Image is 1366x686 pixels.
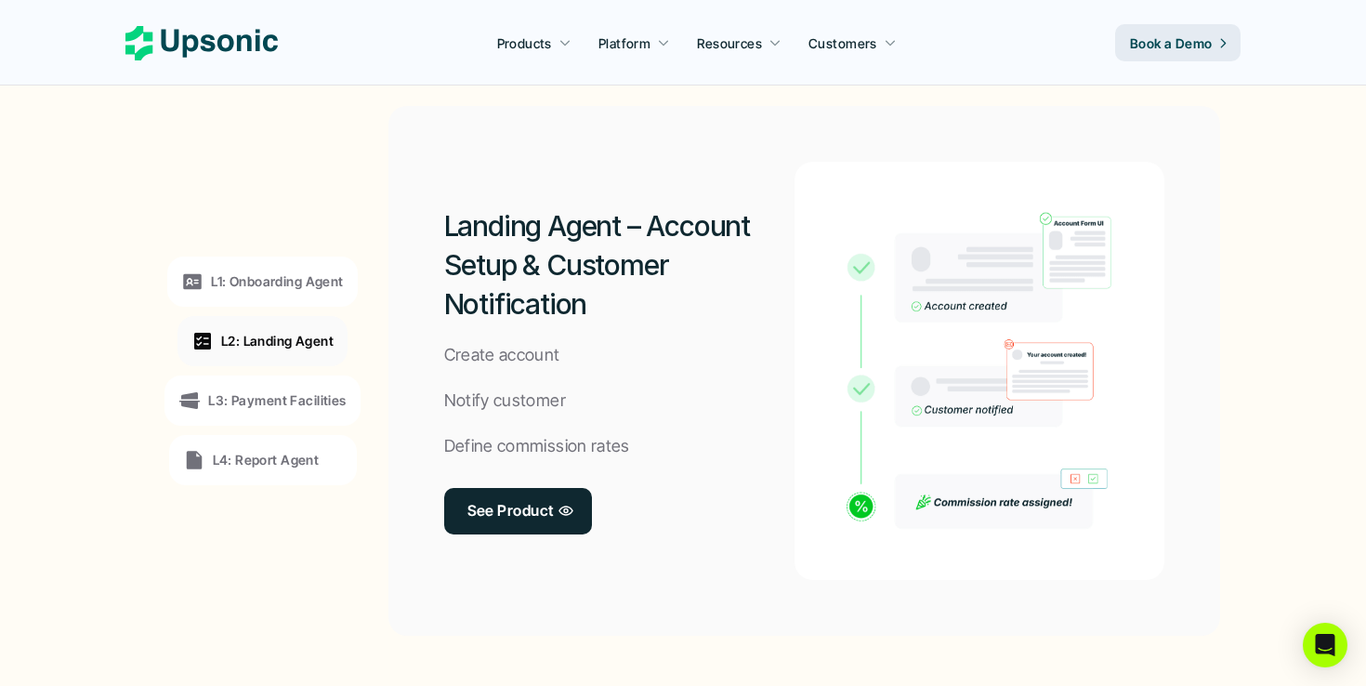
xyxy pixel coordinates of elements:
[221,331,334,350] p: L2: Landing Agent
[467,497,554,524] p: See Product
[444,433,630,460] p: Define commission rates
[444,488,592,534] a: See Product
[1115,24,1241,61] a: Book a Demo
[697,33,762,53] p: Resources
[444,388,566,415] p: Notify customer
[444,342,560,369] p: Create account
[598,33,650,53] p: Platform
[808,33,877,53] p: Customers
[497,33,552,53] p: Products
[1303,623,1347,667] div: Open Intercom Messenger
[444,206,795,323] h2: Landing Agent – Account Setup & Customer Notification
[1130,33,1213,53] p: Book a Demo
[213,450,320,469] p: L4: Report Agent
[208,390,346,410] p: L3: Payment Facilities
[211,271,343,291] p: L1: Onboarding Agent
[486,26,583,59] a: Products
